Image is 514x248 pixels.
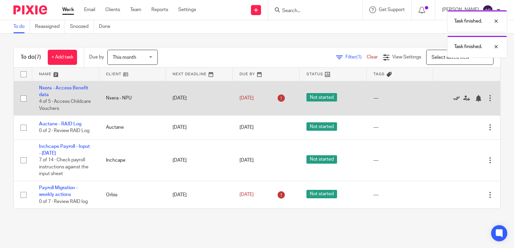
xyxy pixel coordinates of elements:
[306,190,337,198] span: Not started
[39,144,90,156] a: Inchcape Payroll - Input - [DATE]
[89,54,104,60] p: Due by
[482,5,493,15] img: svg%3E
[21,54,41,61] h1: To do
[39,185,78,197] a: Payroll Migration - weekly actions
[454,18,482,25] p: Task finished.
[35,54,41,60] span: (7)
[105,6,120,13] a: Clients
[306,155,337,164] span: Not started
[130,6,141,13] a: Team
[306,122,337,131] span: Not started
[99,81,166,116] td: Nxera - NPU
[453,95,463,101] a: Mark as done
[13,20,30,33] a: To do
[240,96,254,100] span: [DATE]
[70,20,94,33] a: Snoozed
[373,157,427,164] div: ---
[166,116,233,139] td: [DATE]
[39,129,89,133] span: 0 of 2 · Review RAID Log
[39,99,91,111] span: 4 of 5 · Access Childcare Vouchers
[39,158,88,176] span: 7 of 14 · Check payroll instructions against the input sheet
[454,43,482,50] p: Task finished.
[62,6,74,13] a: Work
[84,6,95,13] a: Email
[13,5,47,14] img: Pixie
[373,72,385,76] span: Tags
[178,6,196,13] a: Settings
[35,20,65,33] a: Reassigned
[39,199,88,204] span: 0 of 7 · Review RAID log
[166,181,233,209] td: [DATE]
[240,158,254,163] span: [DATE]
[306,93,337,101] span: Not started
[166,139,233,181] td: [DATE]
[99,20,115,33] a: Done
[240,125,254,130] span: [DATE]
[166,81,233,116] td: [DATE]
[151,6,168,13] a: Reports
[113,55,136,60] span: This month
[99,181,166,209] td: Orbis
[373,95,427,101] div: ---
[39,86,88,97] a: Nxera - Access Benefit data
[432,55,469,60] span: Select saved view
[99,139,166,181] td: Inchcape
[39,122,81,126] a: Auctane - RAID Log
[48,50,77,65] a: + Add task
[373,124,427,131] div: ---
[240,192,254,197] span: [DATE]
[99,116,166,139] td: Auctane
[373,192,427,198] div: ---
